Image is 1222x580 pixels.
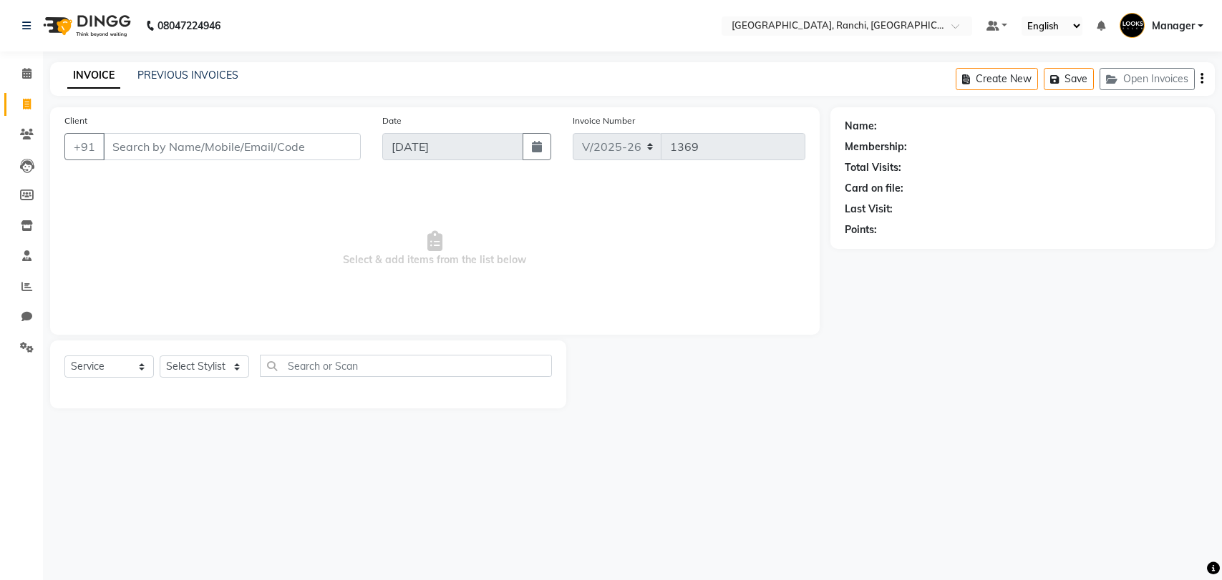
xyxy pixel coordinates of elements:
[845,119,877,134] div: Name:
[845,160,901,175] div: Total Visits:
[1044,68,1094,90] button: Save
[1100,68,1195,90] button: Open Invoices
[37,6,135,46] img: logo
[1120,13,1145,38] img: Manager
[64,133,105,160] button: +91
[260,355,552,377] input: Search or Scan
[845,181,903,196] div: Card on file:
[137,69,238,82] a: PREVIOUS INVOICES
[157,6,220,46] b: 08047224946
[956,68,1038,90] button: Create New
[64,177,805,320] span: Select & add items from the list below
[64,114,87,127] label: Client
[67,63,120,89] a: INVOICE
[845,222,877,237] div: Points:
[103,133,361,160] input: Search by Name/Mobile/Email/Code
[1152,19,1195,34] span: Manager
[845,202,893,217] div: Last Visit:
[382,114,402,127] label: Date
[845,139,907,154] div: Membership:
[573,114,635,127] label: Invoice Number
